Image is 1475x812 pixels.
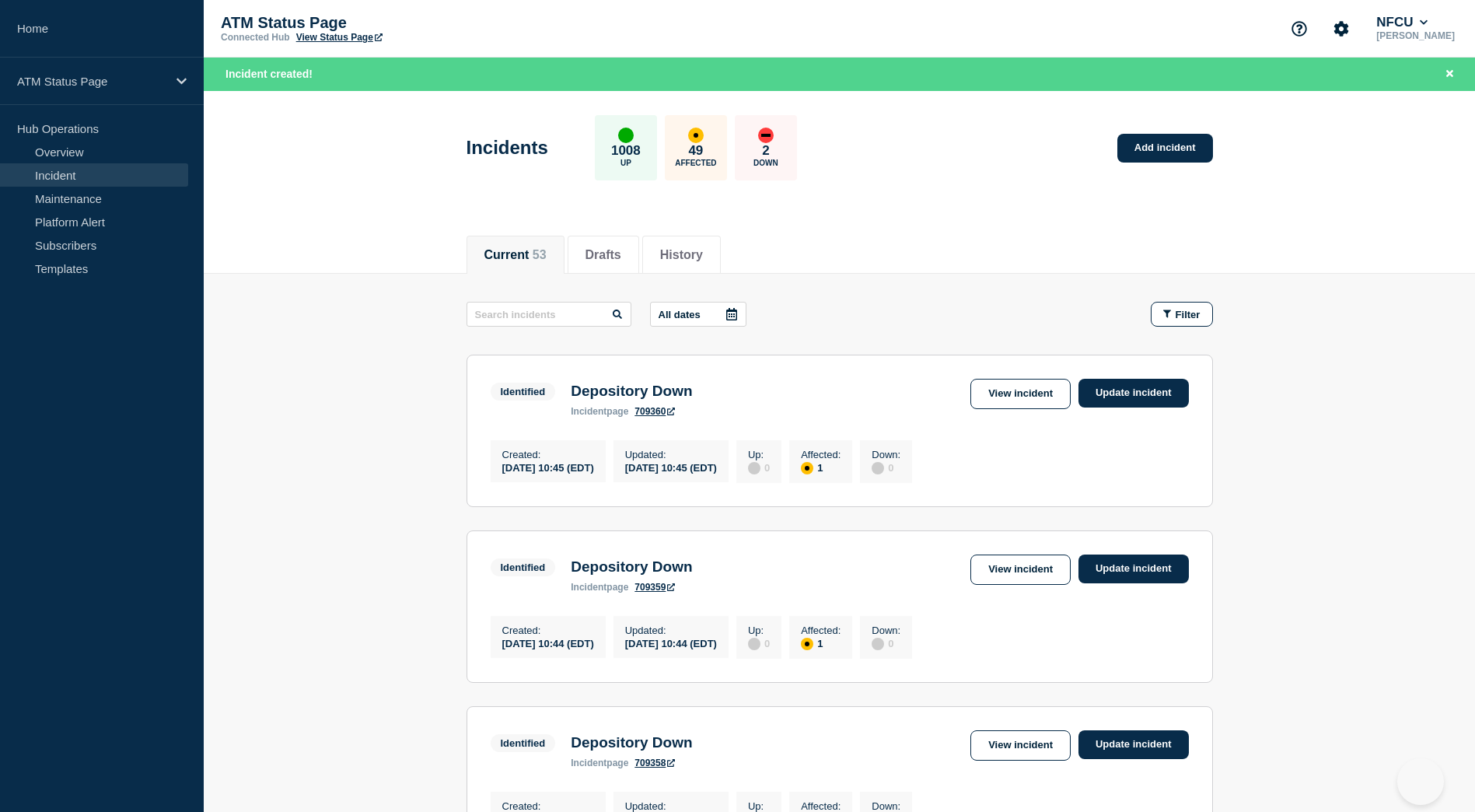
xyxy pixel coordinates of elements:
[1373,15,1431,30] button: NFCU
[748,636,770,650] div: 0
[571,758,628,768] p: page
[618,128,634,143] div: up
[872,800,900,812] p: Down :
[762,143,769,159] p: 2
[872,449,900,460] p: Down :
[1397,758,1444,805] iframe: Help Scout Beacon - Open
[221,32,290,43] p: Connected Hub
[748,462,760,474] div: disabled
[872,625,900,636] p: Down :
[748,460,770,474] div: 0
[650,302,746,327] button: All dates
[296,32,383,43] a: View Status Page
[491,734,556,752] span: Identified
[872,460,900,474] div: 0
[634,758,675,768] a: 709358
[225,68,313,80] span: Incident created!
[753,159,778,167] p: Down
[801,460,841,474] div: 1
[660,248,703,262] button: History
[872,462,884,474] div: disabled
[625,460,717,474] div: [DATE] 10:45 (EDT)
[221,14,532,32] p: ATM Status Page
[491,558,556,576] span: Identified
[625,636,717,649] div: [DATE] 10:44 (EDT)
[1373,30,1458,41] p: [PERSON_NAME]
[1117,134,1213,163] a: Add incident
[801,636,841,650] div: 1
[484,248,547,262] button: Current 53
[1078,555,1189,583] a: Update incident
[1151,302,1213,327] button: Filter
[625,449,717,460] p: Updated :
[467,302,631,327] input: Search incidents
[502,800,594,812] p: Created :
[634,582,675,593] a: 709359
[1325,12,1358,45] button: Account settings
[502,449,594,460] p: Created :
[17,75,166,88] p: ATM Status Page
[659,309,701,320] p: All dates
[688,143,703,159] p: 49
[748,449,770,460] p: Up :
[1176,309,1201,320] span: Filter
[571,758,606,768] span: incident
[688,128,704,143] div: affected
[491,383,556,401] span: Identified
[571,406,606,417] span: incident
[571,383,692,400] h3: Depository Down
[970,730,1071,761] a: View incident
[801,800,841,812] p: Affected :
[620,159,631,167] p: Up
[1078,379,1189,408] a: Update incident
[634,406,675,417] a: 709360
[748,638,760,650] div: disabled
[748,625,770,636] p: Up :
[571,558,692,576] h3: Depository Down
[467,137,548,159] h1: Incidents
[801,638,813,650] div: affected
[1440,65,1459,83] button: Close banner
[872,636,900,650] div: 0
[801,625,841,636] p: Affected :
[502,460,594,474] div: [DATE] 10:45 (EDT)
[625,800,717,812] p: Updated :
[970,555,1071,585] a: View incident
[585,248,621,262] button: Drafts
[502,625,594,636] p: Created :
[571,582,606,593] span: incident
[571,734,692,751] h3: Depository Down
[1078,730,1189,759] a: Update incident
[1283,12,1316,45] button: Support
[625,625,717,636] p: Updated :
[872,638,884,650] div: disabled
[748,800,770,812] p: Up :
[801,449,841,460] p: Affected :
[502,636,594,649] div: [DATE] 10:44 (EDT)
[611,143,641,159] p: 1008
[675,159,716,167] p: Affected
[533,248,547,261] span: 53
[758,128,774,143] div: down
[571,582,628,593] p: page
[571,406,628,417] p: page
[801,462,813,474] div: affected
[970,379,1071,409] a: View incident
